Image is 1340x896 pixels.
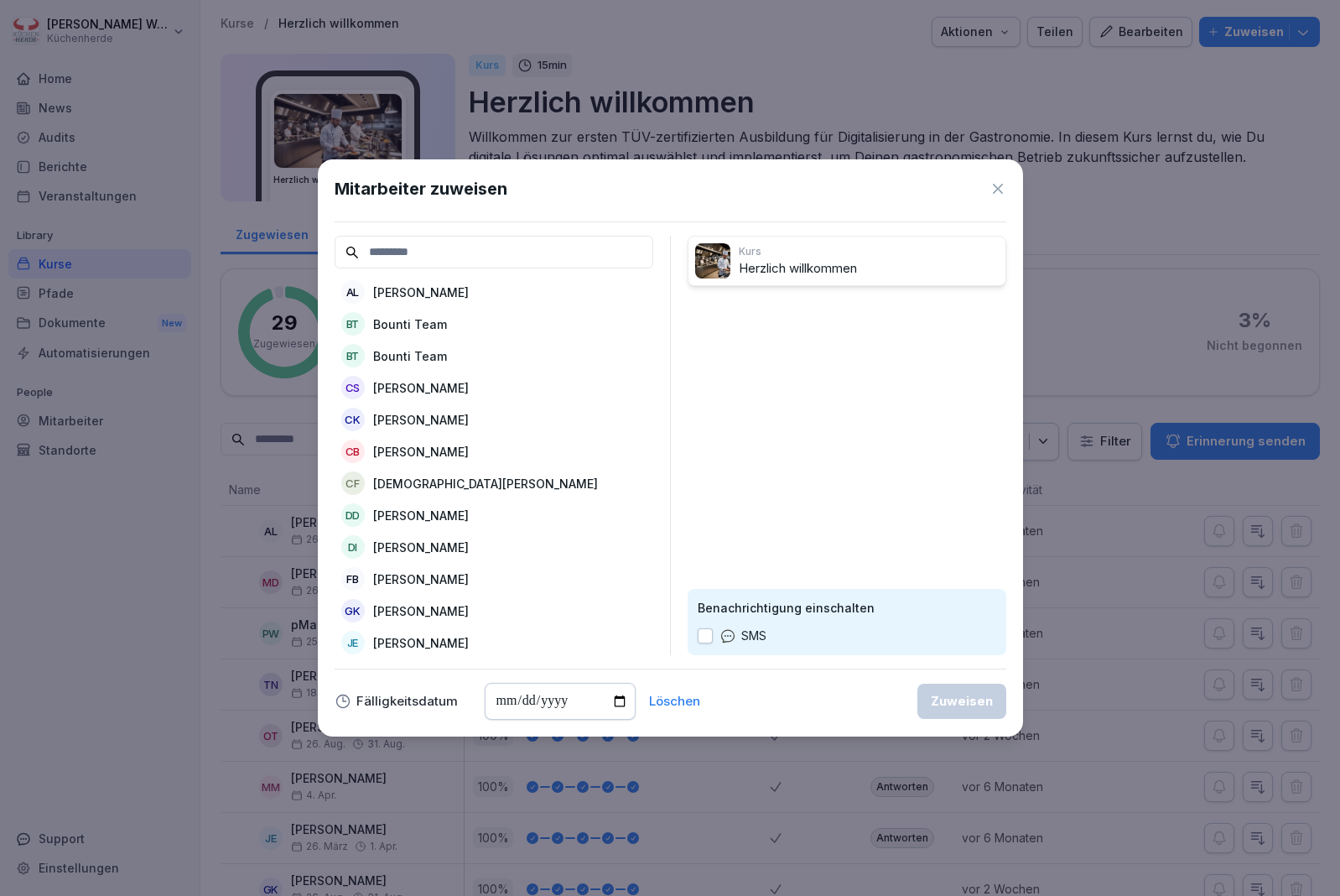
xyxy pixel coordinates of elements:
[698,599,996,617] p: Benachrichtigung einschalten
[335,176,507,201] h1: Mitarbeiter zuweisen
[931,692,993,711] div: Zuweisen
[373,602,469,620] p: [PERSON_NAME]
[373,379,469,397] p: [PERSON_NAME]
[341,535,365,559] div: DI
[341,344,365,367] div: BT
[373,284,469,301] p: [PERSON_NAME]
[373,634,469,652] p: [PERSON_NAME]
[341,567,365,591] div: FB
[373,507,469,524] p: [PERSON_NAME]
[341,599,365,623] div: GK
[373,443,469,461] p: [PERSON_NAME]
[373,570,469,588] p: [PERSON_NAME]
[739,259,999,279] p: Herzlich willkommen
[917,684,1006,719] button: Zuweisen
[741,627,766,645] p: SMS
[373,347,447,365] p: Bounti Team
[649,695,700,707] button: Löschen
[341,471,365,495] div: CF
[341,631,365,654] div: JE
[341,440,365,463] div: CB
[373,475,598,492] p: [DEMOGRAPHIC_DATA][PERSON_NAME]
[341,376,365,399] div: CS
[739,244,999,259] p: Kurs
[373,315,447,333] p: Bounti Team
[373,539,469,556] p: [PERSON_NAME]
[341,408,365,431] div: CK
[356,695,458,707] p: Fälligkeitsdatum
[341,280,365,304] div: AL
[341,503,365,527] div: DD
[373,411,469,429] p: [PERSON_NAME]
[341,312,365,336] div: BT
